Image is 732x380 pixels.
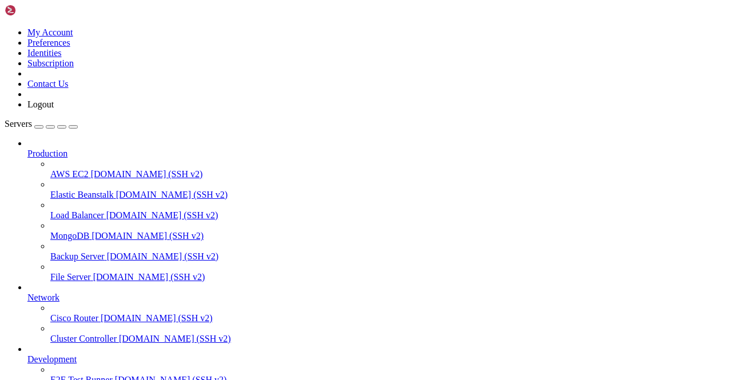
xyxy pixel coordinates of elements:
a: My Account [27,27,73,37]
a: Backup Server [DOMAIN_NAME] (SSH v2) [50,251,727,262]
li: Production [27,138,727,282]
li: AWS EC2 [DOMAIN_NAME] (SSH v2) [50,159,727,179]
span: [DOMAIN_NAME] (SSH v2) [106,210,218,220]
span: Cisco Router [50,313,98,323]
span: [DOMAIN_NAME] (SSH v2) [93,272,205,282]
span: Load Balancer [50,210,104,220]
li: Load Balancer [DOMAIN_NAME] (SSH v2) [50,200,727,221]
a: Development [27,354,727,365]
span: AWS EC2 [50,169,89,179]
a: Identities [27,48,62,58]
span: [DOMAIN_NAME] (SSH v2) [101,313,213,323]
a: File Server [DOMAIN_NAME] (SSH v2) [50,272,727,282]
li: Backup Server [DOMAIN_NAME] (SSH v2) [50,241,727,262]
a: Servers [5,119,78,129]
img: Shellngn [5,5,70,16]
a: Logout [27,99,54,109]
span: File Server [50,272,91,282]
a: Network [27,293,727,303]
li: MongoDB [DOMAIN_NAME] (SSH v2) [50,221,727,241]
li: File Server [DOMAIN_NAME] (SSH v2) [50,262,727,282]
a: MongoDB [DOMAIN_NAME] (SSH v2) [50,231,727,241]
span: [DOMAIN_NAME] (SSH v2) [91,169,203,179]
span: Backup Server [50,251,105,261]
li: Network [27,282,727,344]
a: Load Balancer [DOMAIN_NAME] (SSH v2) [50,210,727,221]
a: AWS EC2 [DOMAIN_NAME] (SSH v2) [50,169,727,179]
a: Cisco Router [DOMAIN_NAME] (SSH v2) [50,313,727,323]
span: Elastic Beanstalk [50,190,114,199]
li: Cluster Controller [DOMAIN_NAME] (SSH v2) [50,323,727,344]
span: [DOMAIN_NAME] (SSH v2) [91,231,204,241]
li: Elastic Beanstalk [DOMAIN_NAME] (SSH v2) [50,179,727,200]
span: Network [27,293,59,302]
li: Cisco Router [DOMAIN_NAME] (SSH v2) [50,303,727,323]
a: Elastic Beanstalk [DOMAIN_NAME] (SSH v2) [50,190,727,200]
a: Subscription [27,58,74,68]
a: Preferences [27,38,70,47]
a: Cluster Controller [DOMAIN_NAME] (SSH v2) [50,334,727,344]
a: Contact Us [27,79,69,89]
span: Development [27,354,77,364]
span: Cluster Controller [50,334,117,343]
a: Production [27,149,727,159]
span: [DOMAIN_NAME] (SSH v2) [107,251,219,261]
span: Production [27,149,67,158]
span: Servers [5,119,32,129]
span: [DOMAIN_NAME] (SSH v2) [116,190,228,199]
span: MongoDB [50,231,89,241]
span: [DOMAIN_NAME] (SSH v2) [119,334,231,343]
